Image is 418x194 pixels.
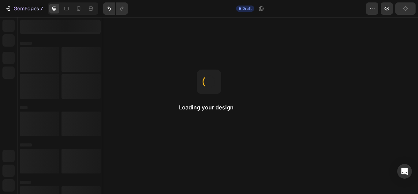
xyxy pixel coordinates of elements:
h2: Loading your design [179,104,239,111]
div: Open Intercom Messenger [397,164,412,179]
div: Undo/Redo [103,2,128,15]
p: 7 [40,5,43,12]
button: 7 [2,2,46,15]
span: Draft [242,6,252,11]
